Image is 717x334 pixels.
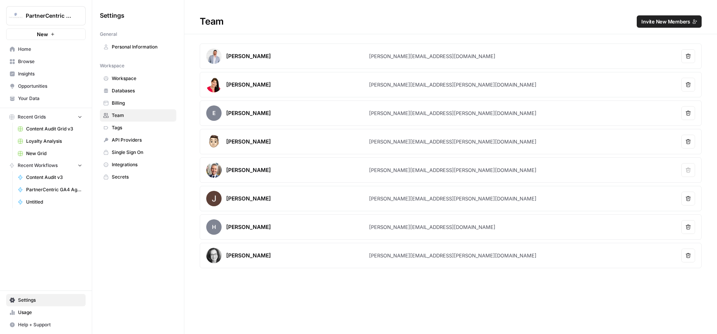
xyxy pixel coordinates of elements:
[206,134,222,149] img: avatar
[18,297,82,304] span: Settings
[6,28,86,40] button: New
[369,138,537,145] div: [PERSON_NAME][EMAIL_ADDRESS][PERSON_NAME][DOMAIN_NAME]
[26,150,82,157] span: New Grid
[100,109,176,122] a: Team
[637,15,702,28] button: Invite New Members
[206,248,222,263] img: avatar
[18,58,82,65] span: Browse
[100,159,176,171] a: Integrations
[369,223,495,231] div: [PERSON_NAME][EMAIL_ADDRESS][DOMAIN_NAME]
[26,138,82,145] span: Loyalty Analysis
[26,125,82,132] span: Content Audit Grid v3
[14,171,86,184] a: Content Audit v3
[26,199,82,205] span: Untitled
[369,252,537,259] div: [PERSON_NAME][EMAIL_ADDRESS][PERSON_NAME][DOMAIN_NAME]
[6,92,86,105] a: Your Data
[226,252,271,259] div: [PERSON_NAME]
[100,122,176,134] a: Tags
[6,319,86,331] button: Help + Support
[112,112,173,119] span: Team
[14,147,86,160] a: New Grid
[206,191,222,206] img: avatar
[6,6,86,25] button: Workspace: PartnerCentric Sales Tools
[18,114,46,120] span: Recent Grids
[206,162,222,178] img: avatar
[369,52,495,60] div: [PERSON_NAME][EMAIL_ADDRESS][DOMAIN_NAME]
[369,195,537,202] div: [PERSON_NAME][EMAIL_ADDRESS][PERSON_NAME][DOMAIN_NAME]
[112,87,173,94] span: Databases
[6,160,86,171] button: Recent Workflows
[226,138,271,145] div: [PERSON_NAME]
[18,83,82,90] span: Opportunities
[14,123,86,135] a: Content Audit Grid v3
[26,186,82,193] span: PartnerCentric GA4 Agent - [DATE] -Leads - SQLs
[6,294,86,306] a: Settings
[112,149,173,156] span: Single Sign On
[112,43,173,50] span: Personal Information
[100,31,117,38] span: General
[100,171,176,183] a: Secrets
[100,85,176,97] a: Databases
[206,77,222,92] img: avatar
[100,146,176,159] a: Single Sign On
[100,97,176,109] a: Billing
[184,15,717,28] div: Team
[6,306,86,319] a: Usage
[26,12,72,20] span: PartnerCentric Sales Tools
[100,72,176,85] a: Workspace
[6,43,86,55] a: Home
[226,223,271,231] div: [PERSON_NAME]
[226,166,271,174] div: [PERSON_NAME]
[112,174,173,180] span: Secrets
[26,174,82,181] span: Content Audit v3
[369,109,537,117] div: [PERSON_NAME][EMAIL_ADDRESS][PERSON_NAME][DOMAIN_NAME]
[100,62,124,69] span: Workspace
[6,111,86,123] button: Recent Grids
[6,68,86,80] a: Insights
[369,81,537,89] div: [PERSON_NAME][EMAIL_ADDRESS][PERSON_NAME][DOMAIN_NAME]
[18,70,82,77] span: Insights
[369,166,537,174] div: [PERSON_NAME][EMAIL_ADDRESS][PERSON_NAME][DOMAIN_NAME]
[112,137,173,144] span: API Providers
[206,48,222,64] img: avatar
[14,184,86,196] a: PartnerCentric GA4 Agent - [DATE] -Leads - SQLs
[6,80,86,92] a: Opportunities
[226,81,271,89] div: [PERSON_NAME]
[112,124,173,131] span: Tags
[206,105,222,121] span: E
[100,41,176,53] a: Personal Information
[37,30,48,38] span: New
[18,95,82,102] span: Your Data
[100,134,176,146] a: API Providers
[112,75,173,82] span: Workspace
[112,161,173,168] span: Integrations
[226,52,271,60] div: [PERSON_NAME]
[112,100,173,107] span: Billing
[226,109,271,117] div: [PERSON_NAME]
[18,162,58,169] span: Recent Workflows
[100,11,124,20] span: Settings
[641,18,690,25] span: Invite New Members
[9,9,23,23] img: PartnerCentric Sales Tools Logo
[6,55,86,68] a: Browse
[226,195,271,202] div: [PERSON_NAME]
[18,309,82,316] span: Usage
[18,321,82,328] span: Help + Support
[206,219,222,235] span: H
[14,196,86,208] a: Untitled
[14,135,86,147] a: Loyalty Analysis
[18,46,82,53] span: Home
